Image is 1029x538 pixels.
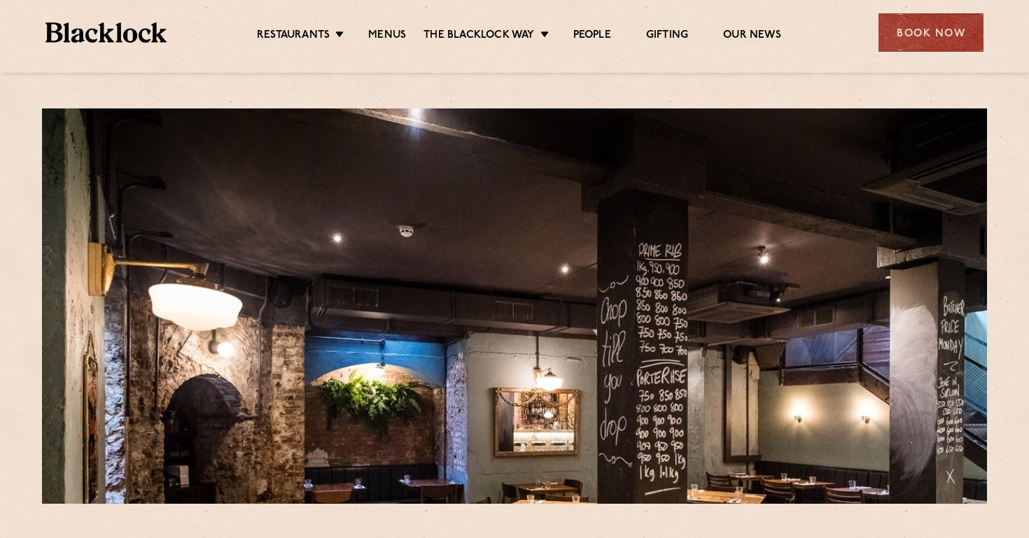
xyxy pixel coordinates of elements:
a: Gifting [646,29,688,44]
img: BL_Textured_Logo-footer-cropped.svg [45,22,167,43]
a: Restaurants [257,29,330,44]
a: The Blacklock Way [423,29,534,44]
a: Our News [723,29,781,44]
a: People [573,29,611,44]
div: Book Now [878,13,983,52]
a: Menus [368,29,406,44]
